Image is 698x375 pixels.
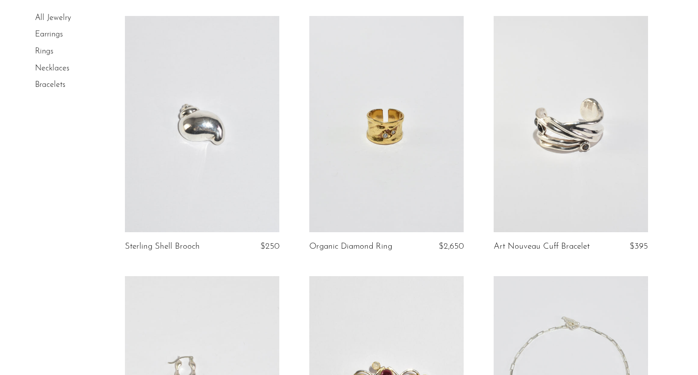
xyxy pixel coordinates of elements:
[125,242,200,251] a: Sterling Shell Brooch
[35,47,53,55] a: Rings
[494,242,590,251] a: Art Nouveau Cuff Bracelet
[35,64,69,72] a: Necklaces
[309,242,392,251] a: Organic Diamond Ring
[260,242,279,251] span: $250
[630,242,648,251] span: $395
[439,242,464,251] span: $2,650
[35,14,71,22] a: All Jewelry
[35,81,65,89] a: Bracelets
[35,31,63,39] a: Earrings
